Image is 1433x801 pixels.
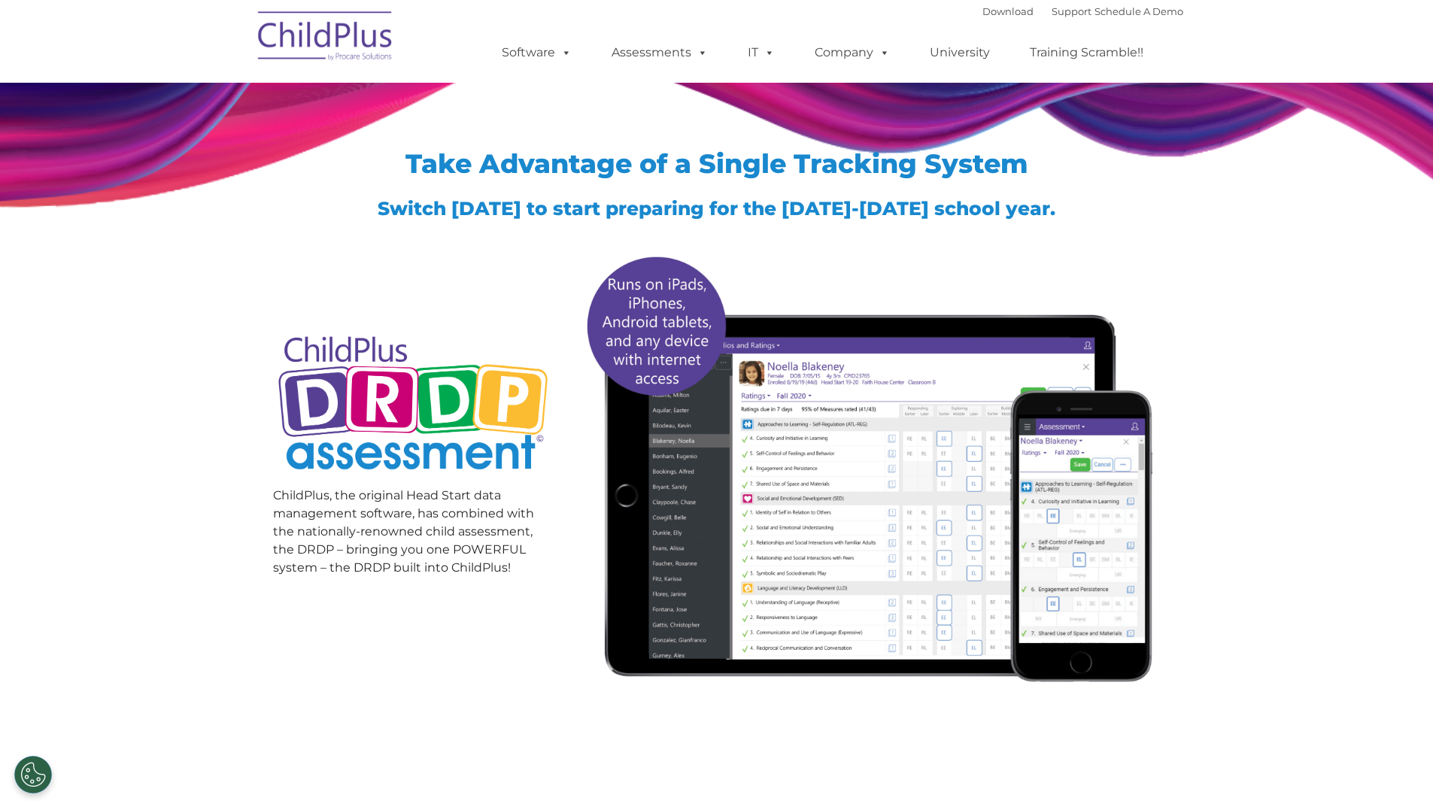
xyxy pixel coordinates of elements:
a: Company [800,38,905,68]
span: Take Advantage of a Single Tracking System [405,147,1028,180]
a: University [915,38,1005,68]
a: Download [982,5,1034,17]
img: All-devices [576,244,1161,692]
a: Software [487,38,587,68]
span: Switch [DATE] to start preparing for the [DATE]-[DATE] school year. [378,197,1055,220]
font: | [982,5,1183,17]
img: ChildPlus by Procare Solutions [250,1,401,76]
a: Training Scramble!! [1015,38,1158,68]
button: Cookies Settings [14,756,52,793]
a: Schedule A Demo [1094,5,1183,17]
a: Support [1052,5,1091,17]
a: Assessments [597,38,723,68]
img: Copyright - DRDP Logo [273,320,554,490]
a: IT [733,38,790,68]
span: ChildPlus, the original Head Start data management software, has combined with the nationally-ren... [273,488,534,575]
